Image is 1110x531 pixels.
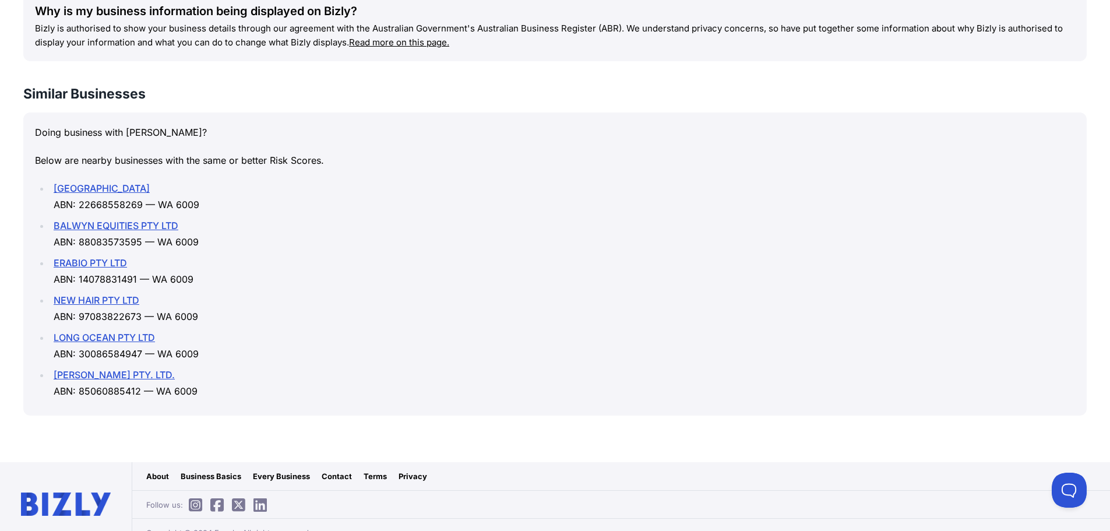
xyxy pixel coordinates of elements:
a: Read more on this page. [349,37,449,48]
p: Below are nearby businesses with the same or better Risk Scores. [35,152,1075,168]
a: Terms [364,470,387,482]
li: ABN: 22668558269 — WA 6009 [50,180,1075,213]
p: Bizly is authorised to show your business details through our agreement with the Australian Gover... [35,22,1075,50]
a: LONG OCEAN PTY LTD [54,332,155,343]
a: Every Business [253,470,310,482]
a: ERABIO PTY LTD [54,257,127,269]
li: ABN: 14078831491 — WA 6009 [50,255,1075,287]
li: ABN: 88083573595 — WA 6009 [50,217,1075,250]
a: Contact [322,470,352,482]
a: [GEOGRAPHIC_DATA] [54,182,150,194]
a: NEW HAIR PTY LTD [54,294,139,306]
li: ABN: 97083822673 — WA 6009 [50,292,1075,325]
span: Follow us: [146,499,273,511]
a: [PERSON_NAME] PTY. LTD. [54,369,175,381]
a: BALWYN EQUITIES PTY LTD [54,220,178,231]
a: About [146,470,169,482]
iframe: Toggle Customer Support [1052,473,1087,508]
p: Doing business with [PERSON_NAME]? [35,124,1075,140]
li: ABN: 30086584947 — WA 6009 [50,329,1075,362]
a: Privacy [399,470,427,482]
h3: Similar Businesses [23,85,1087,103]
div: Why is my business information being displayed on Bizly? [35,3,1075,19]
a: Business Basics [181,470,241,482]
li: ABN: 85060885412 — WA 6009 [50,367,1075,399]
